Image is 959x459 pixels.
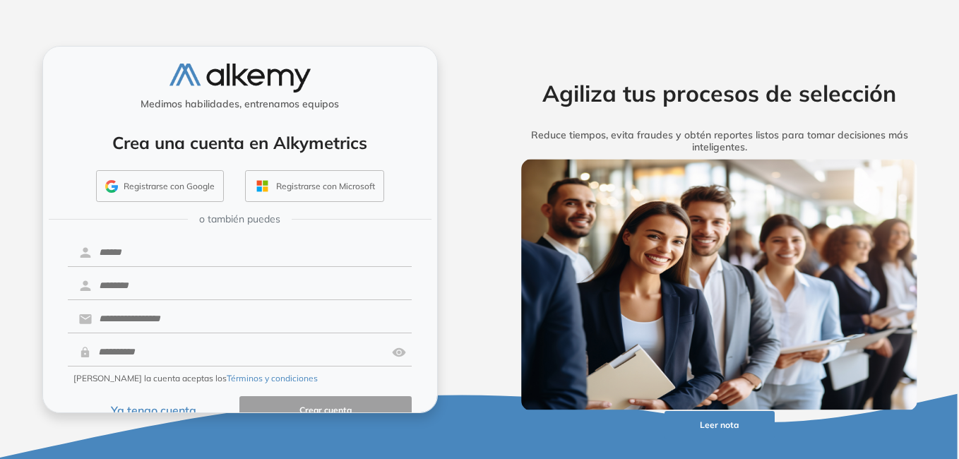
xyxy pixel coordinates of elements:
h4: Crea una cuenta en Alkymetrics [61,133,419,153]
img: logo-alkemy [169,64,311,93]
button: Ya tengo cuenta [68,396,240,424]
button: Registrarse con Microsoft [245,170,384,203]
img: img-more-info [521,159,918,412]
img: OUTLOOK_ICON [254,178,270,194]
h5: Reduce tiempos, evita fraudes y obtén reportes listos para tomar decisiones más inteligentes. [499,129,940,153]
img: asd [392,339,406,366]
button: Términos y condiciones [227,372,318,385]
h5: Medimos habilidades, entrenamos equipos [49,98,431,110]
span: o también puedes [199,212,280,227]
span: [PERSON_NAME] la cuenta aceptas los [73,372,318,385]
h2: Agiliza tus procesos de selección [499,80,940,107]
button: Leer nota [665,411,775,439]
button: Registrarse con Google [96,170,224,203]
img: GMAIL_ICON [105,180,118,193]
button: Crear cuenta [239,396,412,424]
